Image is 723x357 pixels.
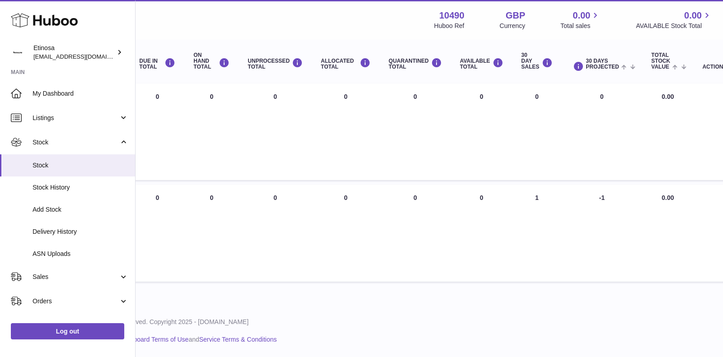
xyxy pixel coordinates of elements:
[11,46,24,59] img: Wolphuk@gmail.com
[560,9,601,30] a: 0.00 Total sales
[33,250,128,258] span: ASN Uploads
[239,185,312,281] td: 0
[321,58,371,70] div: ALLOCATED Total
[312,185,380,281] td: 0
[434,22,465,30] div: Huboo Ref
[413,194,417,201] span: 0
[439,9,465,22] strong: 10490
[33,273,119,281] span: Sales
[130,83,184,180] td: 0
[248,58,303,70] div: UNPROCESSED Total
[521,52,553,70] div: 30 DAY SALES
[184,83,239,180] td: 0
[413,93,417,100] span: 0
[33,205,128,214] span: Add Stock
[662,194,674,201] span: 0.00
[560,22,601,30] span: Total sales
[33,297,119,306] span: Orders
[199,336,277,343] a: Service Terms & Conditions
[184,185,239,281] td: 0
[33,183,128,192] span: Stock History
[702,64,723,70] div: Action
[33,114,119,122] span: Listings
[500,22,526,30] div: Currency
[586,58,619,70] span: 30 DAYS PROJECTED
[684,9,702,22] span: 0.00
[651,52,670,70] span: Total stock value
[636,9,712,30] a: 0.00 AVAILABLE Stock Total
[512,185,562,281] td: 1
[33,227,128,236] span: Delivery History
[573,9,591,22] span: 0.00
[636,22,712,30] span: AVAILABLE Stock Total
[562,185,643,281] td: -1
[506,9,525,22] strong: GBP
[130,185,184,281] td: 0
[512,83,562,180] td: 0
[389,58,442,70] div: QUARANTINED Total
[33,161,128,170] span: Stock
[460,58,503,70] div: AVAILABLE Total
[239,83,312,180] td: 0
[312,83,380,180] td: 0
[139,58,175,70] div: DUE IN TOTAL
[451,185,512,281] td: 0
[33,138,119,147] span: Stock
[33,89,128,98] span: My Dashboard
[11,323,124,339] a: Log out
[562,83,643,180] td: 0
[662,93,674,100] span: 0.00
[79,335,277,344] li: and
[451,83,512,180] td: 0
[33,53,133,60] span: [EMAIL_ADDRESS][DOMAIN_NAME]
[193,52,230,70] div: ON HAND Total
[33,44,115,61] div: Etinosa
